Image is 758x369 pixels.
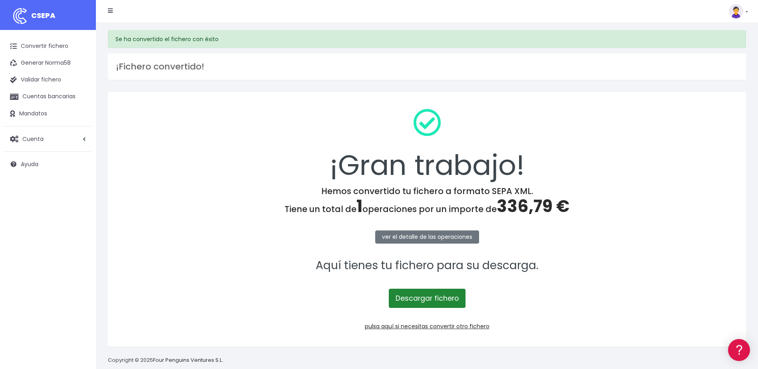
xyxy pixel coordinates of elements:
a: Descargar fichero [389,289,466,308]
a: Videotutoriales [8,126,152,138]
div: ¡Gran trabajo! [118,102,736,186]
a: API [8,204,152,216]
a: Cuenta [4,131,92,147]
div: Programadores [8,192,152,199]
a: Ayuda [4,156,92,173]
p: Aquí tienes tu fichero para su descarga. [118,257,736,275]
p: Copyright © 2025 . [108,356,224,365]
button: Contáctanos [8,214,152,228]
a: General [8,171,152,184]
a: Generar Norma58 [4,55,92,71]
img: logo [10,6,30,26]
span: CSEPA [31,10,56,20]
a: Formatos [8,101,152,113]
h3: ¡Fichero convertido! [116,61,738,72]
a: Cuentas bancarias [4,88,92,105]
a: ver el detalle de las operaciones [375,230,479,244]
div: Información general [8,56,152,63]
a: pulsa aquí si necesitas convertir otro fichero [365,322,489,330]
span: Ayuda [21,160,38,168]
a: POWERED BY ENCHANT [110,230,154,238]
a: Validar fichero [4,71,92,88]
h4: Hemos convertido tu fichero a formato SEPA XML. Tiene un total de operaciones por un importe de [118,186,736,216]
a: Convertir fichero [4,38,92,55]
div: Se ha convertido el fichero con éxito [108,30,746,48]
img: profile [729,4,743,18]
a: Four Penguins Ventures S.L. [153,356,223,364]
div: Facturación [8,159,152,166]
div: Convertir ficheros [8,88,152,96]
a: Información general [8,68,152,80]
span: 1 [356,194,362,218]
span: Cuenta [22,135,44,143]
a: Mandatos [4,105,92,122]
a: Problemas habituales [8,113,152,126]
span: 336,79 € [497,194,569,218]
a: Perfiles de empresas [8,138,152,151]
